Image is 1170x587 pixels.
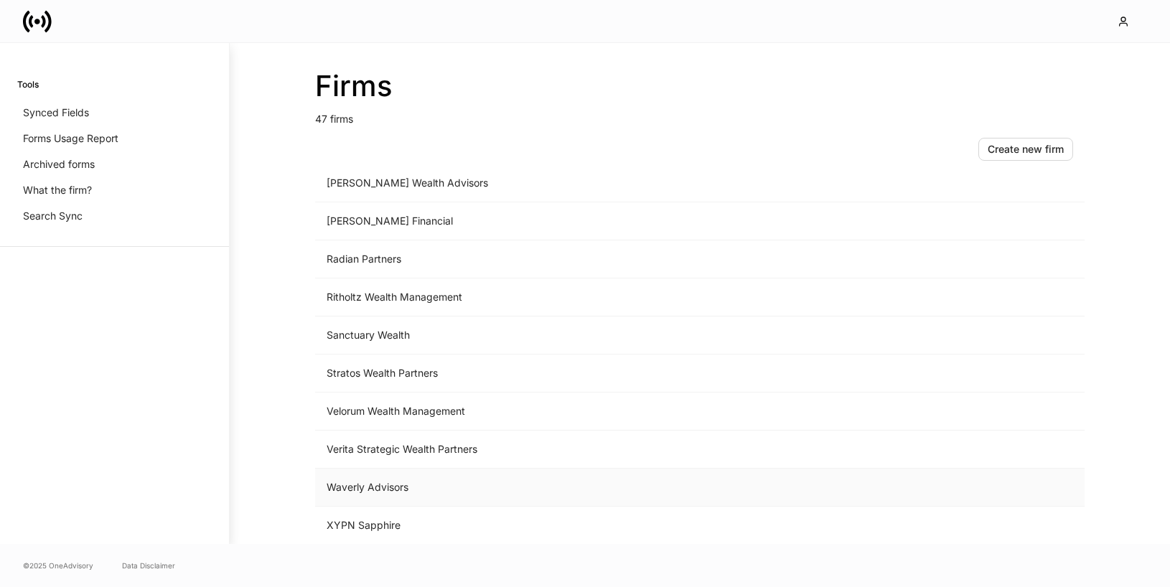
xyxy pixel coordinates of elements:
[315,431,846,469] td: Verita Strategic Wealth Partners
[23,183,92,197] p: What the firm?
[23,560,93,571] span: © 2025 OneAdvisory
[315,202,846,240] td: [PERSON_NAME] Financial
[315,278,846,316] td: Ritholtz Wealth Management
[315,103,1085,126] p: 47 firms
[23,105,89,120] p: Synced Fields
[315,240,846,278] td: Radian Partners
[23,209,83,223] p: Search Sync
[315,393,846,431] td: Velorum Wealth Management
[17,203,212,229] a: Search Sync
[23,131,118,146] p: Forms Usage Report
[122,560,175,571] a: Data Disclaimer
[17,177,212,203] a: What the firm?
[17,126,212,151] a: Forms Usage Report
[315,354,846,393] td: Stratos Wealth Partners
[315,69,1085,103] h2: Firms
[978,138,1073,161] button: Create new firm
[17,100,212,126] a: Synced Fields
[315,316,846,354] td: Sanctuary Wealth
[17,151,212,177] a: Archived forms
[315,164,846,202] td: [PERSON_NAME] Wealth Advisors
[315,469,846,507] td: Waverly Advisors
[988,142,1064,156] div: Create new firm
[17,78,39,91] h6: Tools
[23,157,95,172] p: Archived forms
[315,507,846,545] td: XYPN Sapphire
